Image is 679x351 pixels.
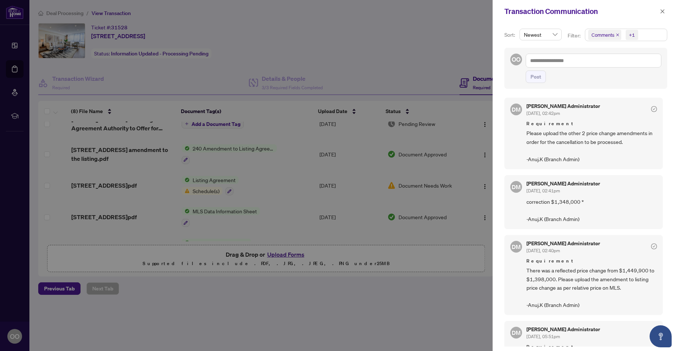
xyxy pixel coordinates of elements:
span: [DATE], 02:40pm [526,248,560,253]
span: Requirement [526,120,657,127]
span: [DATE], 05:51pm [526,334,560,339]
span: [DATE], 02:42pm [526,111,560,116]
span: check-circle [651,243,657,249]
h5: [PERSON_NAME] Administrator [526,327,600,332]
p: Sort: [504,31,517,39]
span: Requirement [526,257,657,265]
span: Comments [588,30,621,40]
h5: [PERSON_NAME] Administrator [526,104,600,109]
button: Post [526,70,546,83]
span: Newest [524,29,557,40]
span: DM [512,328,521,337]
span: DM [512,105,521,114]
span: check-circle [651,106,657,112]
span: OO [512,55,521,64]
div: +1 [629,31,635,39]
span: DM [512,182,521,191]
span: correction $1,348,000 * -Anuj.K (Branch Admin) [526,198,657,223]
span: check-circle [651,329,657,335]
h5: [PERSON_NAME] Administrator [526,181,600,186]
div: Transaction Communication [504,6,658,17]
p: Filter: [568,32,582,40]
button: Open asap [650,325,672,347]
span: There was a reflected price change from $1,449,900 to $1,398,000. Please upload the amendment to ... [526,266,657,309]
span: close [660,9,665,14]
span: close [616,33,619,37]
span: Please upload the other 2 price change amendments in order for the cancellation to be processed. ... [526,129,657,163]
span: [DATE], 02:41pm [526,188,560,193]
span: DM [512,242,521,251]
h5: [PERSON_NAME] Administrator [526,241,600,246]
span: Comments [592,31,614,39]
